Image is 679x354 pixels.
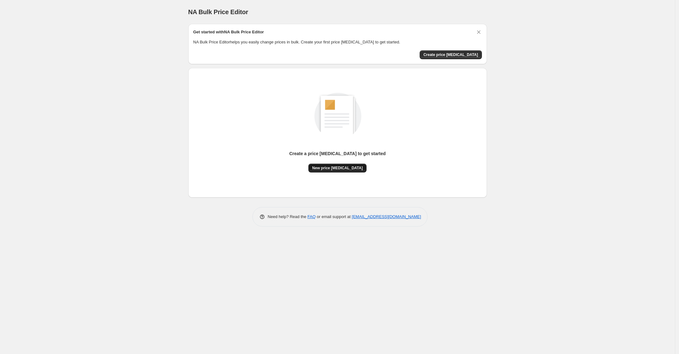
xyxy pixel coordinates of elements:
[308,164,367,172] button: New price [MEDICAL_DATA]
[423,52,478,57] span: Create price [MEDICAL_DATA]
[289,150,386,157] p: Create a price [MEDICAL_DATA] to get started
[268,214,308,219] span: Need help? Read the
[188,8,248,15] span: NA Bulk Price Editor
[307,214,316,219] a: FAQ
[420,50,482,59] button: Create price change job
[193,29,264,35] h2: Get started with NA Bulk Price Editor
[312,166,363,171] span: New price [MEDICAL_DATA]
[316,214,352,219] span: or email support at
[193,39,482,45] p: NA Bulk Price Editor helps you easily change prices in bulk. Create your first price [MEDICAL_DAT...
[476,29,482,35] button: Dismiss card
[352,214,421,219] a: [EMAIL_ADDRESS][DOMAIN_NAME]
